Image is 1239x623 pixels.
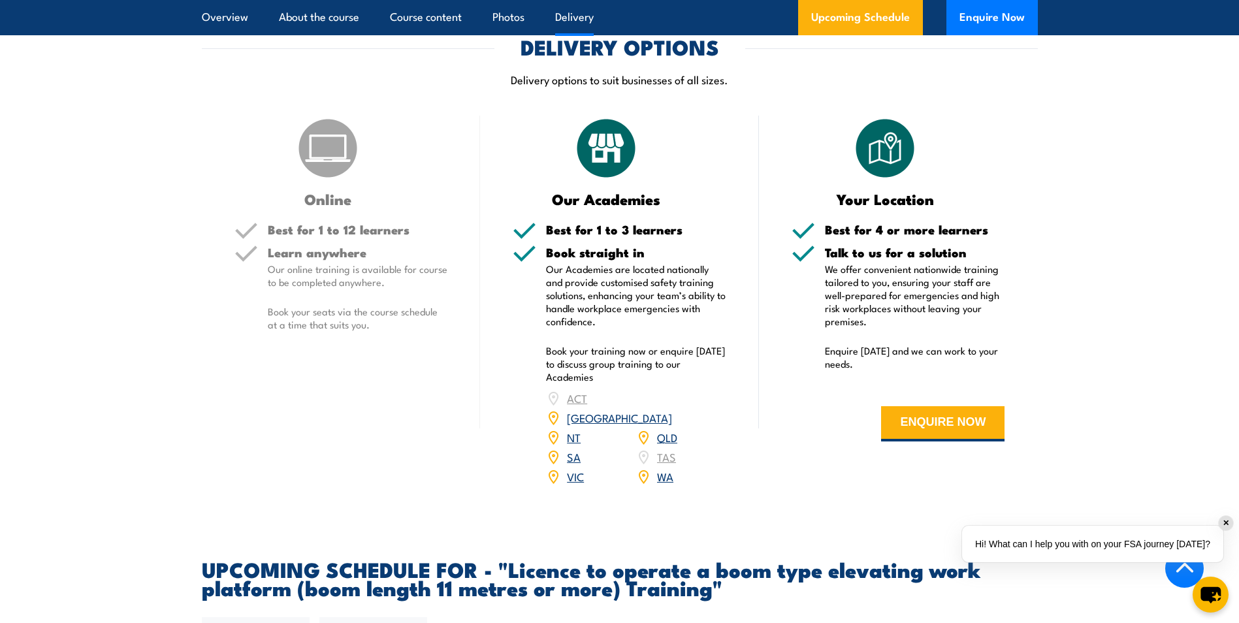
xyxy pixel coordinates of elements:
a: SA [567,449,581,464]
p: Book your training now or enquire [DATE] to discuss group training to our Academies [546,344,726,383]
div: ✕ [1219,516,1233,530]
p: Enquire [DATE] and we can work to your needs. [825,344,1005,370]
h5: Best for 4 or more learners [825,223,1005,236]
div: Hi! What can I help you with on your FSA journey [DATE]? [962,526,1223,562]
h5: Learn anywhere [268,246,448,259]
h5: Talk to us for a solution [825,246,1005,259]
p: We offer convenient nationwide training tailored to you, ensuring your staff are well-prepared fo... [825,263,1005,328]
p: Our Academies are located nationally and provide customised safety training solutions, enhancing ... [546,263,726,328]
button: ENQUIRE NOW [881,406,1005,441]
p: Delivery options to suit businesses of all sizes. [202,72,1038,87]
h3: Online [234,191,422,206]
h5: Best for 1 to 12 learners [268,223,448,236]
a: WA [657,468,673,484]
p: Our online training is available for course to be completed anywhere. [268,263,448,289]
a: VIC [567,468,584,484]
a: QLD [657,429,677,445]
button: chat-button [1193,577,1229,613]
p: Book your seats via the course schedule at a time that suits you. [268,305,448,331]
h5: Book straight in [546,246,726,259]
h3: Our Academies [513,191,700,206]
h5: Best for 1 to 3 learners [546,223,726,236]
h2: UPCOMING SCHEDULE FOR - "Licence to operate a boom type elevating work platform (boom length 11 m... [202,560,1038,596]
a: NT [567,429,581,445]
h3: Your Location [792,191,979,206]
a: [GEOGRAPHIC_DATA] [567,409,672,425]
h2: DELIVERY OPTIONS [521,37,719,56]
